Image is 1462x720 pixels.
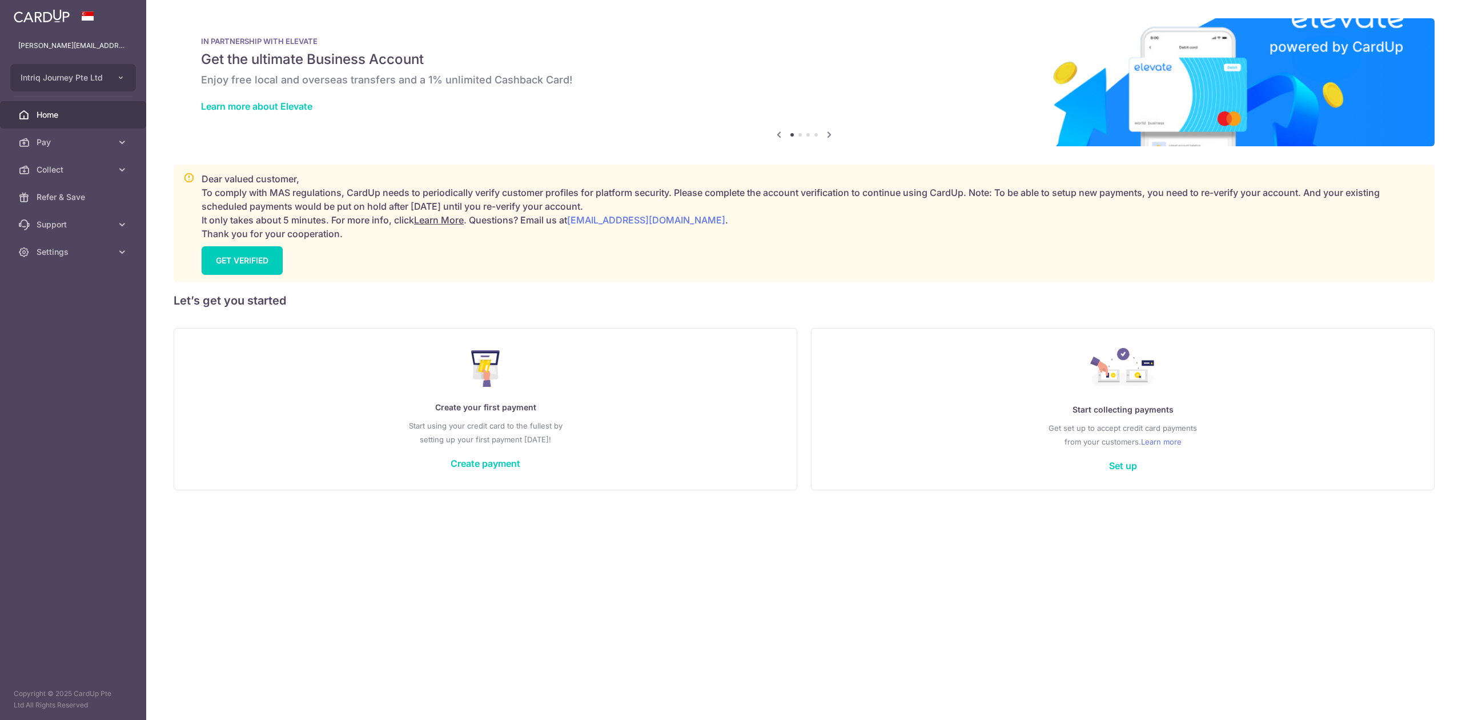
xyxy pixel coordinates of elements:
[202,172,1425,241] p: Dear valued customer, To comply with MAS regulations, CardUp needs to periodically verify custome...
[37,191,112,203] span: Refer & Save
[414,214,464,226] a: Learn More
[201,37,1407,46] p: IN PARTNERSHIP WITH ELEVATE
[567,214,725,226] a: [EMAIL_ADDRESS][DOMAIN_NAME]
[201,73,1407,87] h6: Enjoy free local and overseas transfers and a 1% unlimited Cashback Card!
[1141,435,1182,449] a: Learn more
[37,137,112,148] span: Pay
[1090,348,1155,389] img: Collect Payment
[37,219,112,230] span: Support
[37,109,112,121] span: Home
[834,403,1411,417] p: Start collecting payments
[201,50,1407,69] h5: Get the ultimate Business Account
[834,421,1411,449] p: Get set up to accept credit card payments from your customers.
[201,101,312,112] a: Learn more about Elevate
[471,350,500,387] img: Make Payment
[451,458,520,469] a: Create payment
[21,72,105,83] span: Intriq Journey Pte Ltd
[197,419,774,446] p: Start using your credit card to the fullest by setting up your first payment [DATE]!
[197,401,774,414] p: Create your first payment
[14,9,70,23] img: CardUp
[174,291,1435,310] h5: Let’s get you started
[18,40,128,51] p: [PERSON_NAME][EMAIL_ADDRESS][DOMAIN_NAME]
[10,64,136,91] button: Intriq Journey Pte Ltd
[174,18,1435,146] img: Renovation banner
[202,246,283,275] a: GET VERIFIED
[37,164,112,175] span: Collect
[1109,460,1137,471] a: Set up
[37,246,112,258] span: Settings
